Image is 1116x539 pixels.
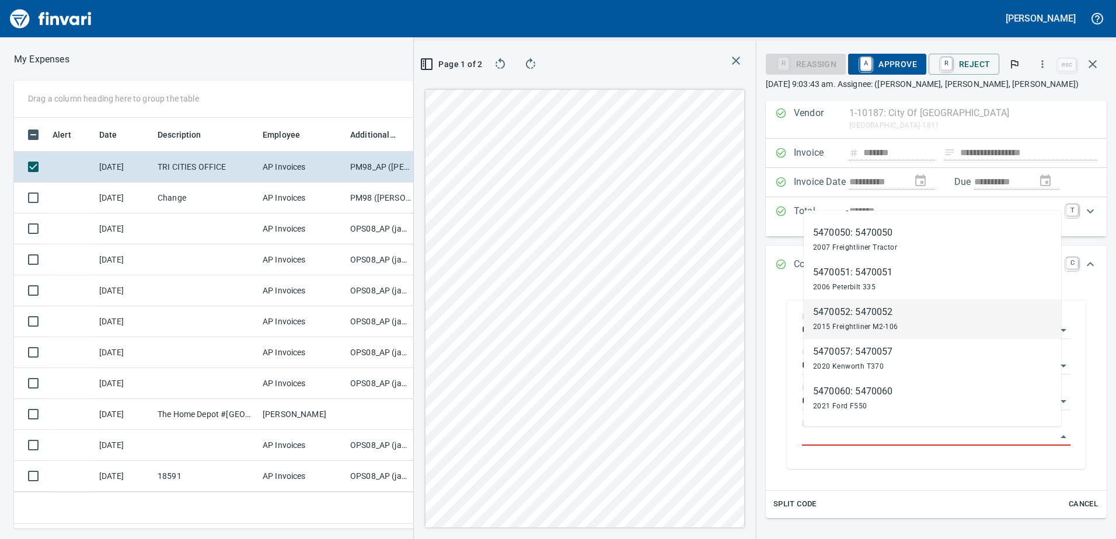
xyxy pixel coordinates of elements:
[95,275,153,306] td: [DATE]
[813,226,897,240] div: 5470050: 5470050
[813,243,897,251] span: 2007 Freightliner Tractor
[1002,51,1027,77] button: Flag
[153,152,258,183] td: TRI CITIES OFFICE
[258,430,346,461] td: AP Invoices
[95,461,153,492] td: [DATE]
[941,57,952,70] a: R
[1006,12,1076,24] h5: [PERSON_NAME]
[258,461,346,492] td: AP Invoices
[1066,257,1078,269] a: C
[258,337,346,368] td: AP Invoices
[1055,429,1072,445] button: Close
[1003,9,1079,27] button: [PERSON_NAME]
[770,495,819,513] button: Split Code
[14,52,69,66] nav: breadcrumb
[153,183,258,213] td: Change
[346,213,416,244] td: OPS08_AP (janettep, samr)
[263,128,315,142] span: Employee
[1055,393,1072,409] button: Open
[95,152,153,183] td: [DATE]
[258,399,346,430] td: [PERSON_NAME]
[258,275,346,306] td: AP Invoices
[53,128,86,142] span: Alert
[813,402,867,410] span: 2021 Ford F550
[1066,204,1078,216] a: T
[346,306,416,337] td: OPS08_AP (janettep, samr)
[95,337,153,368] td: [DATE]
[802,420,829,427] label: Location
[813,323,898,331] span: 2015 Freightliner M2-106
[766,197,1107,236] div: Expand
[99,128,117,142] span: Date
[766,246,1107,284] div: Expand
[802,349,832,356] label: Company
[346,337,416,368] td: OPS08_AP (janettep, samr)
[773,498,817,511] span: Split Code
[813,305,898,319] div: 5470052: 5470052
[95,399,153,430] td: [DATE]
[1055,50,1107,78] span: Close invoice
[794,204,849,229] p: Total
[158,128,217,142] span: Description
[346,368,416,399] td: OPS08_AP (janettep, samr)
[794,257,849,272] p: Code
[95,430,153,461] td: [DATE]
[263,128,300,142] span: Employee
[346,152,416,183] td: PM98_AP ([PERSON_NAME], [PERSON_NAME])
[95,244,153,275] td: [DATE]
[346,275,416,306] td: OPS08_AP (janettep, samr)
[1055,322,1072,338] button: Open
[813,265,892,279] div: 5470051: 5470051
[258,152,346,183] td: AP Invoices
[428,57,476,72] span: Page 1 of 2
[350,128,396,142] span: Additional Reviewer
[346,461,416,492] td: OPS08_AP (janettep, samr)
[95,368,153,399] td: [DATE]
[813,424,892,438] div: 5470065: 5470065
[258,213,346,244] td: AP Invoices
[1058,58,1076,71] a: esc
[813,362,884,370] span: 2020 Kenworth T370
[158,128,201,142] span: Description
[53,128,71,142] span: Alert
[813,345,892,359] div: 5470057: 5470057
[813,283,876,291] span: 2006 Peterbilt 335
[258,244,346,275] td: AP Invoices
[99,128,132,142] span: Date
[766,284,1107,518] div: Expand
[346,430,416,461] td: OPS08_AP (janettep, samr)
[938,54,990,74] span: Reject
[802,384,839,391] label: GL Account
[766,58,846,68] div: Reassign
[346,244,416,275] td: OPS08_AP (janettep, samr)
[346,183,416,213] td: PM98 ([PERSON_NAME], [PERSON_NAME])
[153,461,258,492] td: 18591
[860,57,871,70] a: A
[1030,51,1055,77] button: More
[1055,358,1072,374] button: Open
[1068,498,1099,511] span: Cancel
[258,368,346,399] td: AP Invoices
[802,313,845,320] label: Expense Type
[423,54,481,75] button: Page 1 of 2
[95,183,153,213] td: [DATE]
[153,399,258,430] td: The Home Depot #[GEOGRAPHIC_DATA]
[813,384,892,398] div: 5470060: 5470060
[7,5,95,33] img: Finvari
[28,93,199,104] p: Drag a column heading here to group the table
[857,54,917,74] span: Approve
[766,78,1107,90] p: [DATE] 9:03:43 am. Assignee: ([PERSON_NAME], [PERSON_NAME], [PERSON_NAME])
[848,54,926,75] button: AApprove
[14,52,69,66] p: My Expenses
[1065,495,1102,513] button: Cancel
[929,54,999,75] button: RReject
[258,306,346,337] td: AP Invoices
[95,306,153,337] td: [DATE]
[350,128,411,142] span: Additional Reviewer
[258,183,346,213] td: AP Invoices
[95,213,153,244] td: [DATE]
